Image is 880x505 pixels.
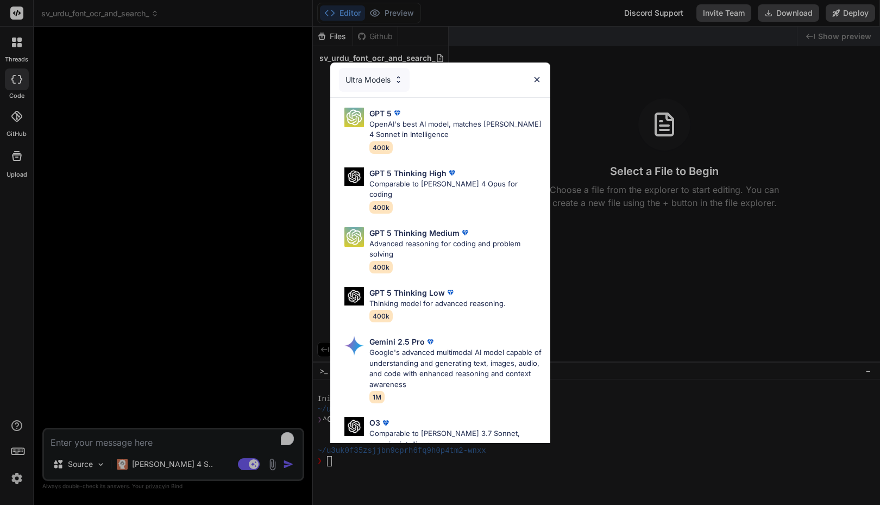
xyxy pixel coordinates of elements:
div: Ultra Models [339,68,410,92]
span: 400k [369,141,393,154]
img: premium [425,336,436,347]
img: Pick Models [344,108,364,127]
p: GPT 5 [369,108,392,119]
img: premium [445,287,456,298]
img: premium [392,108,403,119]
p: Thinking model for advanced reasoning. [369,298,506,309]
p: Comparable to [PERSON_NAME] 3.7 Sonnet, superior intelligence [369,428,542,450]
p: Gemini 2.5 Pro [369,336,425,347]
p: OpenAI's best AI model, matches [PERSON_NAME] 4 Sonnet in Intelligence [369,119,542,140]
p: GPT 5 Thinking Low [369,287,445,298]
img: close [532,75,542,84]
img: premium [447,167,457,178]
img: premium [460,227,470,238]
img: Pick Models [344,167,364,186]
span: 400k [369,201,393,214]
img: Pick Models [344,287,364,306]
p: Advanced reasoning for coding and problem solving [369,239,542,260]
img: premium [380,417,391,428]
p: GPT 5 Thinking Medium [369,227,460,239]
span: 400k [369,310,393,322]
p: O3 [369,417,380,428]
span: 400k [369,261,393,273]
img: Pick Models [344,417,364,436]
span: 1M [369,391,385,403]
img: Pick Models [344,227,364,247]
p: Google's advanced multimodal AI model capable of understanding and generating text, images, audio... [369,347,542,390]
img: Pick Models [394,75,403,84]
img: Pick Models [344,336,364,356]
p: Comparable to [PERSON_NAME] 4 Opus for coding [369,179,542,200]
p: GPT 5 Thinking High [369,167,447,179]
